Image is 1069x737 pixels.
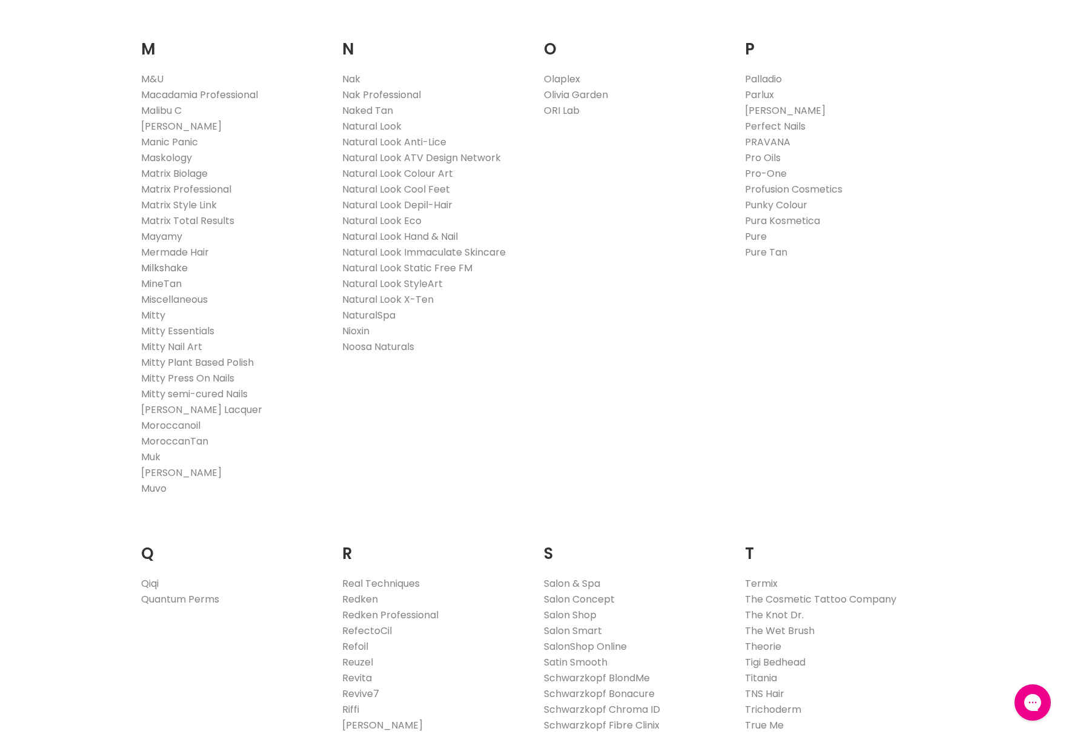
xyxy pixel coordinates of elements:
a: Muvo [141,481,167,495]
a: Maskology [141,151,192,165]
a: ORI Lab [544,104,580,117]
a: Natural Look Static Free FM [342,261,472,275]
a: Parlux [745,88,774,102]
h2: P [745,21,928,62]
a: Pura Kosmetica [745,214,820,228]
a: Nioxin [342,324,369,338]
a: Qiqi [141,577,159,590]
h2: N [342,21,526,62]
a: Mermade Hair [141,245,209,259]
a: Mitty semi-cured Nails [141,387,248,401]
a: RefectoCil [342,624,392,638]
a: Salon & Spa [544,577,600,590]
iframe: Gorgias live chat messenger [1008,680,1057,725]
a: Theorie [745,640,781,653]
a: Naked Tan [342,104,393,117]
a: Moroccanoil [141,418,200,432]
a: Refoil [342,640,368,653]
a: Mitty [141,308,165,322]
a: Noosa Naturals [342,340,414,354]
a: Salon Concept [544,592,615,606]
a: Natural Look Hand & Nail [342,230,458,243]
h2: Q [141,526,325,566]
a: Palladio [745,72,782,86]
a: MoroccanTan [141,434,208,448]
a: Miscellaneous [141,292,208,306]
a: Natural Look X-Ten [342,292,434,306]
a: Nak Professional [342,88,421,102]
a: [PERSON_NAME] [745,104,826,117]
a: Salon Smart [544,624,602,638]
a: Mitty Plant Based Polish [141,355,254,369]
a: Tigi Bedhead [745,655,806,669]
a: MineTan [141,277,182,291]
a: Olaplex [544,72,580,86]
a: Natural Look Colour Art [342,167,453,180]
a: Natural Look Eco [342,214,422,228]
a: Revive7 [342,687,379,701]
h2: O [544,21,727,62]
a: [PERSON_NAME] [342,718,423,732]
a: Natural Look Immaculate Skincare [342,245,506,259]
a: Schwarzkopf BlondMe [544,671,650,685]
a: TNS Hair [745,687,784,701]
a: True Me [745,718,784,732]
a: Perfect Nails [745,119,806,133]
a: Mayamy [141,230,182,243]
a: Natural Look Cool Feet [342,182,450,196]
a: Schwarzkopf Fibre Clinix [544,718,660,732]
a: Pure [745,230,767,243]
a: Trichoderm [745,702,801,716]
h2: M [141,21,325,62]
a: M&U [141,72,164,86]
a: Olivia Garden [544,88,608,102]
a: Pure Tan [745,245,787,259]
a: Riffi [342,702,359,716]
a: Natural Look Anti-Lice [342,135,446,149]
a: The Cosmetic Tattoo Company [745,592,896,606]
a: Satin Smooth [544,655,607,669]
a: Quantum Perms [141,592,219,606]
a: Mitty Nail Art [141,340,202,354]
a: [PERSON_NAME] Lacquer [141,403,262,417]
a: Muk [141,450,161,464]
a: SalonShop Online [544,640,627,653]
a: Natural Look ATV Design Network [342,151,501,165]
a: Matrix Total Results [141,214,234,228]
a: The Wet Brush [745,624,815,638]
a: Reuzel [342,655,373,669]
h2: T [745,526,928,566]
a: Natural Look StyleArt [342,277,443,291]
a: Revita [342,671,372,685]
h2: S [544,526,727,566]
a: Real Techniques [342,577,420,590]
a: Titania [745,671,777,685]
a: Mitty Press On Nails [141,371,234,385]
a: Salon Shop [544,608,597,622]
a: Natural Look [342,119,402,133]
a: Pro Oils [745,151,781,165]
a: Redken [342,592,378,606]
a: Redken Professional [342,608,439,622]
a: Manic Panic [141,135,198,149]
a: Macadamia Professional [141,88,258,102]
a: Matrix Biolage [141,167,208,180]
a: [PERSON_NAME] [141,466,222,480]
a: Punky Colour [745,198,807,212]
a: Mitty Essentials [141,324,214,338]
a: NaturalSpa [342,308,395,322]
a: Milkshake [141,261,188,275]
a: Natural Look Depil-Hair [342,198,452,212]
a: Nak [342,72,360,86]
a: Matrix Professional [141,182,231,196]
a: PRAVANA [745,135,790,149]
a: Termix [745,577,778,590]
a: The Knot Dr. [745,608,804,622]
a: Pro-One [745,167,787,180]
h2: R [342,526,526,566]
a: Malibu C [141,104,182,117]
a: Matrix Style Link [141,198,217,212]
a: [PERSON_NAME] [141,119,222,133]
a: Schwarzkopf Chroma ID [544,702,660,716]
